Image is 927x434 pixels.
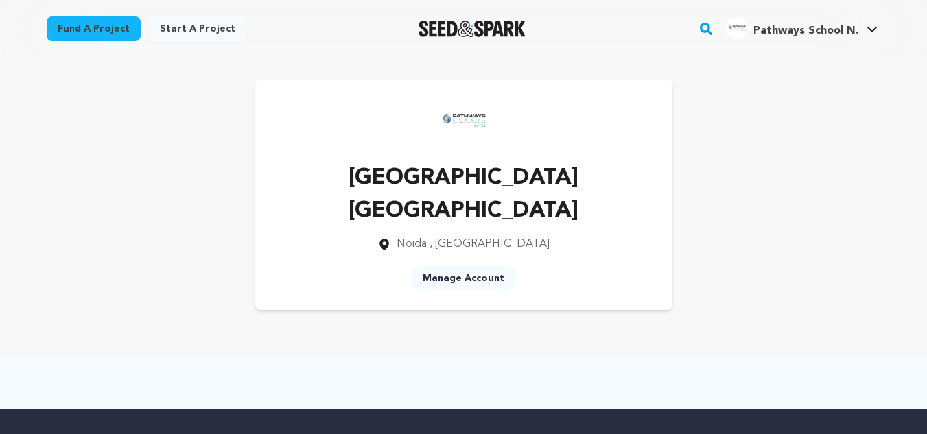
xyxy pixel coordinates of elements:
a: Start a project [149,16,246,41]
span: Pathways School N. [753,25,858,36]
a: Seed&Spark Homepage [419,21,526,37]
a: Fund a project [47,16,141,41]
img: 043bfb681f27454a.png [726,17,748,39]
a: Manage Account [412,266,515,291]
img: https://seedandspark-static.s3.us-east-2.amazonaws.com/images/User/002/310/756/medium/043bfb681f2... [436,93,491,148]
span: Pathways School N.'s Profile [723,14,880,43]
div: Pathways School N.'s Profile [726,17,858,39]
a: Pathways School N.'s Profile [723,14,880,39]
p: [GEOGRAPHIC_DATA] [GEOGRAPHIC_DATA] [277,162,650,228]
img: Seed&Spark Logo Dark Mode [419,21,526,37]
span: Noida [397,239,427,250]
span: , [GEOGRAPHIC_DATA] [430,239,550,250]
